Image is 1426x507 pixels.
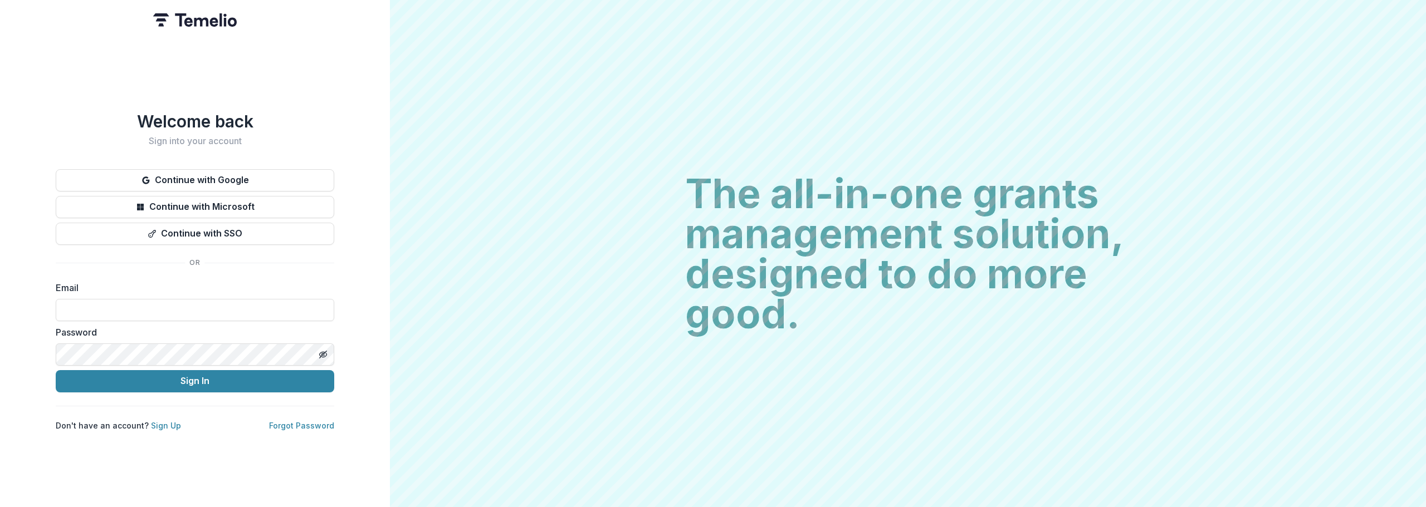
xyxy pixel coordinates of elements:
h1: Welcome back [56,111,334,131]
a: Sign Up [151,421,181,430]
button: Toggle password visibility [314,346,332,363]
a: Forgot Password [269,421,334,430]
button: Continue with SSO [56,223,334,245]
label: Email [56,281,328,294]
img: Temelio [153,13,237,27]
h2: Sign into your account [56,136,334,146]
button: Continue with Google [56,169,334,191]
label: Password [56,326,328,339]
button: Continue with Microsoft [56,196,334,218]
button: Sign In [56,370,334,392]
p: Don't have an account? [56,420,181,431]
